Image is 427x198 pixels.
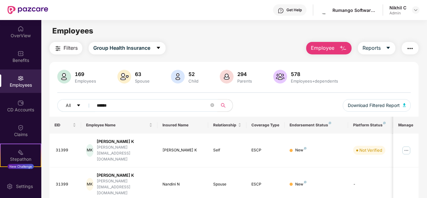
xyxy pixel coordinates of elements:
div: [PERSON_NAME][EMAIL_ADDRESS][DOMAIN_NAME] [97,178,152,196]
div: New [295,181,306,187]
th: EID [49,117,81,134]
div: Platform Status [353,123,388,128]
div: Rumango Software And Consulting Services Private Limited [332,7,376,13]
div: [PERSON_NAME] K [162,147,203,153]
div: 31399 [56,181,76,187]
img: svg+xml;base64,PHN2ZyBpZD0iQmVuZWZpdHMiIHhtbG5zPSJodHRwOi8vd3d3LnczLm9yZy8yMDAwL3N2ZyIgd2lkdGg9Ij... [18,50,24,57]
div: 578 [290,71,339,77]
div: 294 [236,71,253,77]
img: New Pazcare Logo [8,6,48,14]
img: svg+xml;base64,PHN2ZyB4bWxucz0iaHR0cDovL3d3dy53My5vcmcvMjAwMC9zdmciIHhtbG5zOnhsaW5rPSJodHRwOi8vd3... [220,70,234,84]
span: Employee [311,44,334,52]
div: ESCP [251,147,280,153]
img: svg+xml;base64,PHN2ZyBpZD0iRW5kb3JzZW1lbnRzIiB4bWxucz0iaHR0cDovL3d3dy53My5vcmcvMjAwMC9zdmciIHdpZH... [18,174,24,180]
div: Nikhil C [389,5,406,11]
img: svg+xml;base64,PHN2ZyBpZD0iRW1wbG95ZWVzIiB4bWxucz0iaHR0cDovL3d3dy53My5vcmcvMjAwMC9zdmciIHdpZHRoPS... [18,75,24,81]
div: MK [86,178,93,190]
div: ESCP [251,181,280,187]
div: Spouse [134,79,151,84]
img: svg+xml;base64,PHN2ZyB4bWxucz0iaHR0cDovL3d3dy53My5vcmcvMjAwMC9zdmciIHdpZHRoPSIyMSIgaGVpZ2h0PSIyMC... [18,149,24,155]
div: Get Help [286,8,302,13]
div: Spouse [213,181,241,187]
span: Employee Name [86,123,148,128]
div: Not Verified [359,147,382,153]
button: Allcaret-down [57,99,95,112]
img: svg+xml;base64,PHN2ZyBpZD0iSGVscC0zMngzMiIgeG1sbnM9Imh0dHA6Ly93d3cudzMub3JnLzIwMDAvc3ZnIiB3aWR0aD... [278,8,284,14]
div: 63 [134,71,151,77]
span: Reports [363,44,381,52]
div: 52 [187,71,200,77]
span: Download Filtered Report [348,102,400,109]
div: Child [187,79,200,84]
img: svg+xml;base64,PHN2ZyB4bWxucz0iaHR0cDovL3d3dy53My5vcmcvMjAwMC9zdmciIHdpZHRoPSI4IiBoZWlnaHQ9IjgiIH... [383,122,386,124]
div: New [295,147,306,153]
div: Stepathon [1,156,41,162]
div: [PERSON_NAME][EMAIL_ADDRESS][DOMAIN_NAME] [97,145,152,162]
div: [PERSON_NAME] K [97,172,152,178]
th: Relationship [208,117,246,134]
div: MK [86,144,93,157]
button: Download Filtered Report [343,99,411,112]
span: caret-down [386,45,391,51]
div: Nandini N [162,181,203,187]
img: svg+xml;base64,PHN2ZyB4bWxucz0iaHR0cDovL3d3dy53My5vcmcvMjAwMC9zdmciIHdpZHRoPSIyNCIgaGVpZ2h0PSIyNC... [406,45,414,52]
div: 31399 [56,147,76,153]
div: Employees+dependents [290,79,339,84]
button: Reportscaret-down [358,42,395,54]
img: nehish%20logo.png [321,6,330,15]
span: Employees [52,26,93,35]
span: Filters [64,44,78,52]
span: close-circle [210,103,214,107]
img: svg+xml;base64,PHN2ZyB4bWxucz0iaHR0cDovL3d3dy53My5vcmcvMjAwMC9zdmciIHdpZHRoPSI4IiBoZWlnaHQ9IjgiIH... [304,147,306,150]
img: svg+xml;base64,PHN2ZyB4bWxucz0iaHR0cDovL3d3dy53My5vcmcvMjAwMC9zdmciIHdpZHRoPSI4IiBoZWlnaHQ9IjgiIH... [304,181,306,183]
div: Admin [389,11,406,16]
img: manageButton [401,145,411,155]
div: Parents [236,79,253,84]
button: Filters [49,42,82,54]
span: search [217,103,229,108]
img: svg+xml;base64,PHN2ZyB4bWxucz0iaHR0cDovL3d3dy53My5vcmcvMjAwMC9zdmciIHhtbG5zOnhsaW5rPSJodHRwOi8vd3... [339,45,347,52]
img: svg+xml;base64,PHN2ZyB4bWxucz0iaHR0cDovL3d3dy53My5vcmcvMjAwMC9zdmciIHhtbG5zOnhsaW5rPSJodHRwOi8vd3... [117,70,131,84]
img: svg+xml;base64,PHN2ZyBpZD0iQ2xhaW0iIHhtbG5zPSJodHRwOi8vd3d3LnczLm9yZy8yMDAwL3N2ZyIgd2lkdGg9IjIwIi... [18,124,24,131]
th: Insured Name [157,117,208,134]
div: Self [213,147,241,153]
div: Settings [14,183,35,190]
img: svg+xml;base64,PHN2ZyB4bWxucz0iaHR0cDovL3d3dy53My5vcmcvMjAwMC9zdmciIHhtbG5zOnhsaW5rPSJodHRwOi8vd3... [273,70,287,84]
span: caret-down [156,45,161,51]
span: close-circle [210,103,214,109]
button: Group Health Insurancecaret-down [89,42,166,54]
img: svg+xml;base64,PHN2ZyB4bWxucz0iaHR0cDovL3d3dy53My5vcmcvMjAwMC9zdmciIHdpZHRoPSIyNCIgaGVpZ2h0PSIyNC... [54,45,62,52]
img: svg+xml;base64,PHN2ZyB4bWxucz0iaHR0cDovL3d3dy53My5vcmcvMjAwMC9zdmciIHhtbG5zOnhsaW5rPSJodHRwOi8vd3... [171,70,185,84]
div: New Challenge [8,164,34,169]
img: svg+xml;base64,PHN2ZyBpZD0iU2V0dGluZy0yMHgyMCIgeG1sbnM9Imh0dHA6Ly93d3cudzMub3JnLzIwMDAvc3ZnIiB3aW... [7,183,13,190]
th: Coverage Type [246,117,285,134]
img: svg+xml;base64,PHN2ZyBpZD0iQ0RfQWNjb3VudHMiIGRhdGEtbmFtZT0iQ0QgQWNjb3VudHMiIHhtbG5zPSJodHRwOi8vd3... [18,100,24,106]
button: Employee [306,42,352,54]
th: Employee Name [81,117,157,134]
div: [PERSON_NAME] K [97,139,152,145]
span: Group Health Insurance [93,44,150,52]
div: 169 [74,71,97,77]
span: caret-down [76,103,81,108]
th: Manage [393,117,419,134]
img: svg+xml;base64,PHN2ZyBpZD0iRHJvcGRvd24tMzJ4MzIiIHhtbG5zPSJodHRwOi8vd3d3LnczLm9yZy8yMDAwL3N2ZyIgd2... [413,8,418,13]
img: svg+xml;base64,PHN2ZyB4bWxucz0iaHR0cDovL3d3dy53My5vcmcvMjAwMC9zdmciIHdpZHRoPSI4IiBoZWlnaHQ9IjgiIH... [329,122,331,124]
img: svg+xml;base64,PHN2ZyBpZD0iSG9tZSIgeG1sbnM9Imh0dHA6Ly93d3cudzMub3JnLzIwMDAvc3ZnIiB3aWR0aD0iMjAiIG... [18,26,24,32]
div: Endorsement Status [290,123,343,128]
img: svg+xml;base64,PHN2ZyB4bWxucz0iaHR0cDovL3d3dy53My5vcmcvMjAwMC9zdmciIHhtbG5zOnhsaW5rPSJodHRwOi8vd3... [57,70,71,84]
span: All [66,102,71,109]
button: search [217,99,233,112]
span: Relationship [213,123,237,128]
span: EID [54,123,72,128]
div: Employees [74,79,97,84]
img: svg+xml;base64,PHN2ZyB4bWxucz0iaHR0cDovL3d3dy53My5vcmcvMjAwMC9zdmciIHhtbG5zOnhsaW5rPSJodHRwOi8vd3... [403,103,406,107]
